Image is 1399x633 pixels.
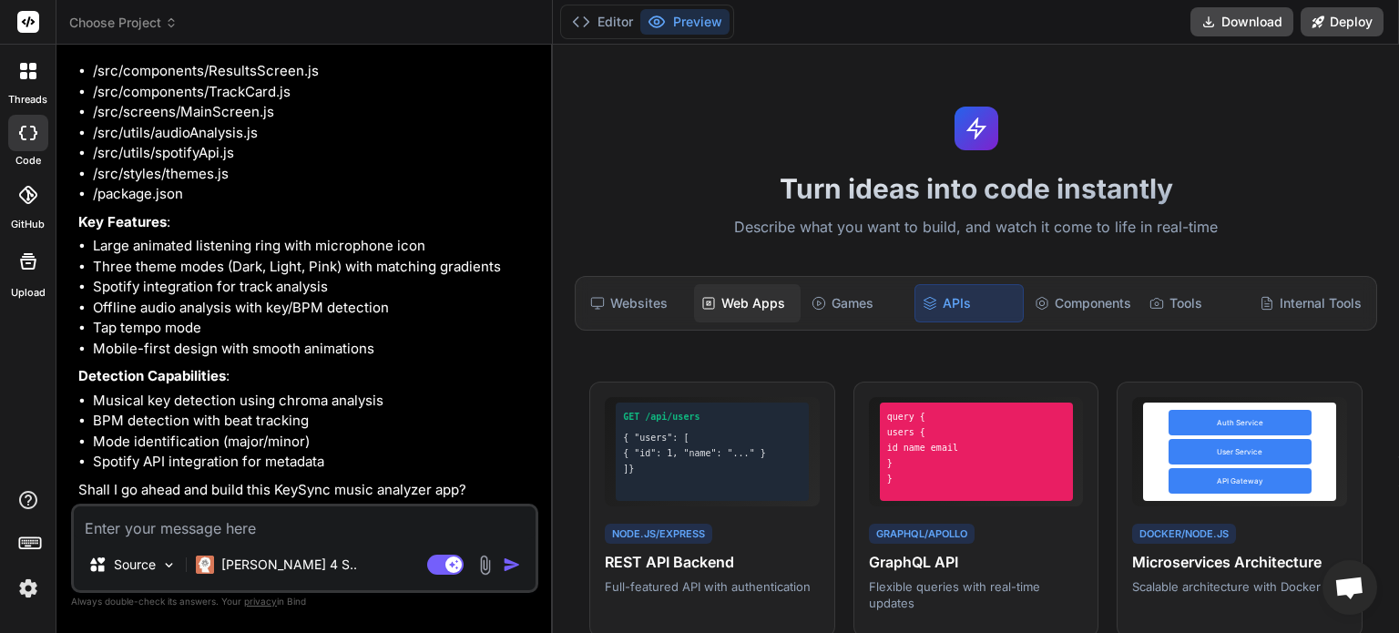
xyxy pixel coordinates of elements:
div: Auth Service [1169,410,1312,435]
p: Scalable architecture with Docker [1132,578,1347,595]
a: Open chat [1322,560,1377,615]
img: icon [503,556,521,574]
div: GET /api/users [623,410,802,424]
li: BPM detection with beat tracking [93,411,535,432]
h4: REST API Backend [605,551,820,573]
li: /src/styles/themes.js [93,164,535,185]
label: threads [8,92,47,107]
div: Docker/Node.js [1132,524,1236,545]
p: Describe what you want to build, and watch it come to life in real-time [564,216,1388,240]
p: [PERSON_NAME] 4 S.. [221,556,357,574]
p: Full-featured API with authentication [605,578,820,595]
li: Large animated listening ring with microphone icon [93,236,535,257]
span: View Prompt [1272,397,1340,413]
strong: Key Features [78,213,167,230]
button: Download [1190,7,1293,36]
div: { "users": [ [623,431,802,444]
li: Offline audio analysis with key/BPM detection [93,298,535,319]
button: Preview [640,9,730,35]
img: Claude 4 Sonnet [196,556,214,574]
div: Node.js/Express [605,524,712,545]
p: : [78,366,535,387]
li: Spotify integration for track analysis [93,277,535,298]
p: Always double-check its answers. Your in Bind [71,593,538,610]
li: /src/utils/spotifyApi.js [93,143,535,164]
label: code [15,153,41,168]
li: Tap tempo mode [93,318,535,339]
div: Internal Tools [1252,284,1369,322]
h4: Microservices Architecture [1132,551,1347,573]
div: id name email [887,441,1066,454]
div: Components [1027,284,1139,322]
p: : [78,212,535,233]
label: Upload [11,285,46,301]
div: User Service [1169,439,1312,465]
strong: Detection Capabilities [78,367,226,384]
p: Shall I go ahead and build this KeySync music analyzer app? [78,480,535,501]
li: /src/screens/MainScreen.js [93,102,535,123]
div: Tools [1142,284,1249,322]
span: Choose Project [69,14,178,32]
li: /src/components/TrackCard.js [93,82,535,103]
div: query { [887,410,1066,424]
h4: GraphQL API [869,551,1084,573]
li: Three theme modes (Dark, Light, Pink) with matching gradients [93,257,535,278]
li: Spotify API integration for metadata [93,452,535,473]
div: } [887,456,1066,470]
div: users { [887,425,1066,439]
span: privacy [244,596,277,607]
button: Editor [565,9,640,35]
p: Source [114,556,156,574]
div: { "id": 1, "name": "..." } [623,446,802,460]
li: /package.json [93,184,535,205]
div: GraphQL/Apollo [869,524,975,545]
h1: Turn ideas into code instantly [564,172,1388,205]
img: Pick Models [161,557,177,573]
div: API Gateway [1169,468,1312,494]
li: Musical key detection using chroma analysis [93,391,535,412]
img: attachment [475,555,495,576]
div: APIs [914,284,1023,322]
li: /src/components/ResultsScreen.js [93,61,535,82]
img: settings [13,573,44,604]
div: Games [804,284,911,322]
button: Deploy [1301,7,1384,36]
span: View Prompt [745,397,812,413]
li: Mode identification (major/minor) [93,432,535,453]
li: Mobile-first design with smooth animations [93,339,535,360]
label: GitHub [11,217,45,232]
div: ]} [623,462,802,475]
div: } [887,472,1066,485]
p: Flexible queries with real-time updates [869,578,1084,611]
div: Websites [583,284,689,322]
span: View Prompt [1008,397,1076,413]
div: Web Apps [694,284,801,322]
li: /src/utils/audioAnalysis.js [93,123,535,144]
